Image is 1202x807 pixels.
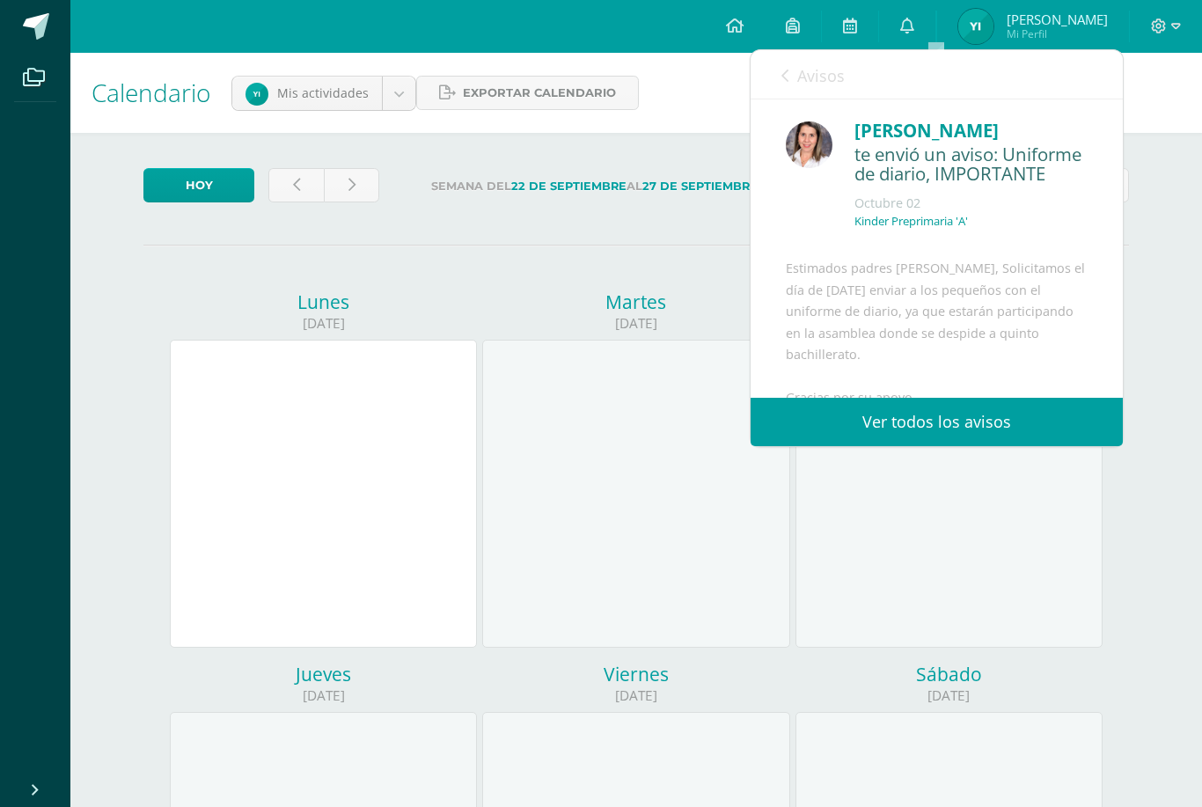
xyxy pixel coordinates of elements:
[1007,11,1108,28] span: [PERSON_NAME]
[511,180,627,193] strong: 22 de Septiembre
[246,83,268,106] img: b85e6163d966a4e5a20d91d3815e862a.png
[795,686,1103,705] div: [DATE]
[786,258,1088,581] div: Estimados padres [PERSON_NAME], Solicitamos el día de [DATE] enviar a los pequeños con el uniform...
[642,180,758,193] strong: 27 de Septiembre
[854,194,1088,212] div: Octubre 02
[854,144,1088,186] div: te envió un aviso: Uniforme de diario, IMPORTANTE
[854,117,1088,144] div: [PERSON_NAME]
[170,662,477,686] div: Jueves
[797,65,845,86] span: Avisos
[393,168,795,204] label: Semana del al
[482,662,789,686] div: Viernes
[277,84,369,101] span: Mis actividades
[958,9,993,44] img: 5dcdc66bda10288f45bef6312d5dbe04.png
[170,314,477,333] div: [DATE]
[170,290,477,314] div: Lunes
[232,77,415,110] a: Mis actividades
[482,290,789,314] div: Martes
[143,168,254,202] a: Hoy
[482,314,789,333] div: [DATE]
[1007,26,1108,41] span: Mi Perfil
[170,686,477,705] div: [DATE]
[786,121,832,168] img: 0ec46b924b31f260348f566307515a21.png
[854,214,968,229] p: Kinder Preprimaria 'A'
[463,77,616,109] span: Exportar calendario
[751,398,1123,446] a: Ver todos los avisos
[795,662,1103,686] div: Sábado
[416,76,639,110] a: Exportar calendario
[92,76,210,109] span: Calendario
[482,686,789,705] div: [DATE]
